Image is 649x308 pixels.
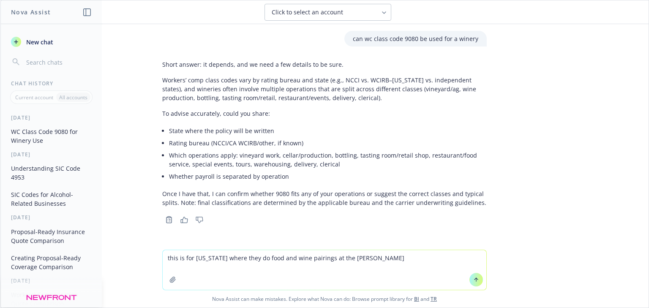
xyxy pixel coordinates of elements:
[25,56,92,68] input: Search chats
[165,216,173,224] svg: Copy to clipboard
[1,114,102,121] div: [DATE]
[8,34,95,49] button: New chat
[169,137,487,149] li: Rating bureau (NCCI/CA WCIRB/other, if known)
[8,188,95,210] button: SIC Codes for Alcohol-Related Businesses
[8,161,95,184] button: Understanding SIC Code 4953
[353,34,478,43] p: can wc class code 9080 be used for a winery
[59,94,87,101] p: All accounts
[431,295,437,303] a: TR
[15,94,53,101] p: Current account
[1,277,102,284] div: [DATE]
[1,214,102,221] div: [DATE]
[163,250,486,290] textarea: this is for [US_STATE] where they do food and wine pairings at the wine
[265,4,391,21] button: Click to select an account
[272,8,343,16] span: Click to select an account
[1,80,102,87] div: Chat History
[4,290,645,308] span: Nova Assist can make mistakes. Explore what Nova can do: Browse prompt library for and
[8,125,95,147] button: WC Class Code 9080 for Winery Use
[162,60,487,69] p: Short answer: it depends, and we need a few details to be sure.
[162,109,487,118] p: To advise accurately, could you share:
[8,251,95,274] button: Creating Proposal-Ready Coverage Comparison
[169,149,487,170] li: Which operations apply: vineyard work, cellar/production, bottling, tasting room/retail shop, res...
[11,8,51,16] h1: Nova Assist
[169,125,487,137] li: State where the policy will be written
[193,214,206,226] button: Thumbs down
[414,295,419,303] a: BI
[162,76,487,102] p: Workers’ comp class codes vary by rating bureau and state (e.g., NCCI vs. WCIRB–[US_STATE] vs. in...
[162,189,487,207] p: Once I have that, I can confirm whether 9080 fits any of your operations or suggest the correct c...
[8,225,95,248] button: Proposal-Ready Insurance Quote Comparison
[25,38,53,46] span: New chat
[1,151,102,158] div: [DATE]
[169,170,487,183] li: Whether payroll is separated by operation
